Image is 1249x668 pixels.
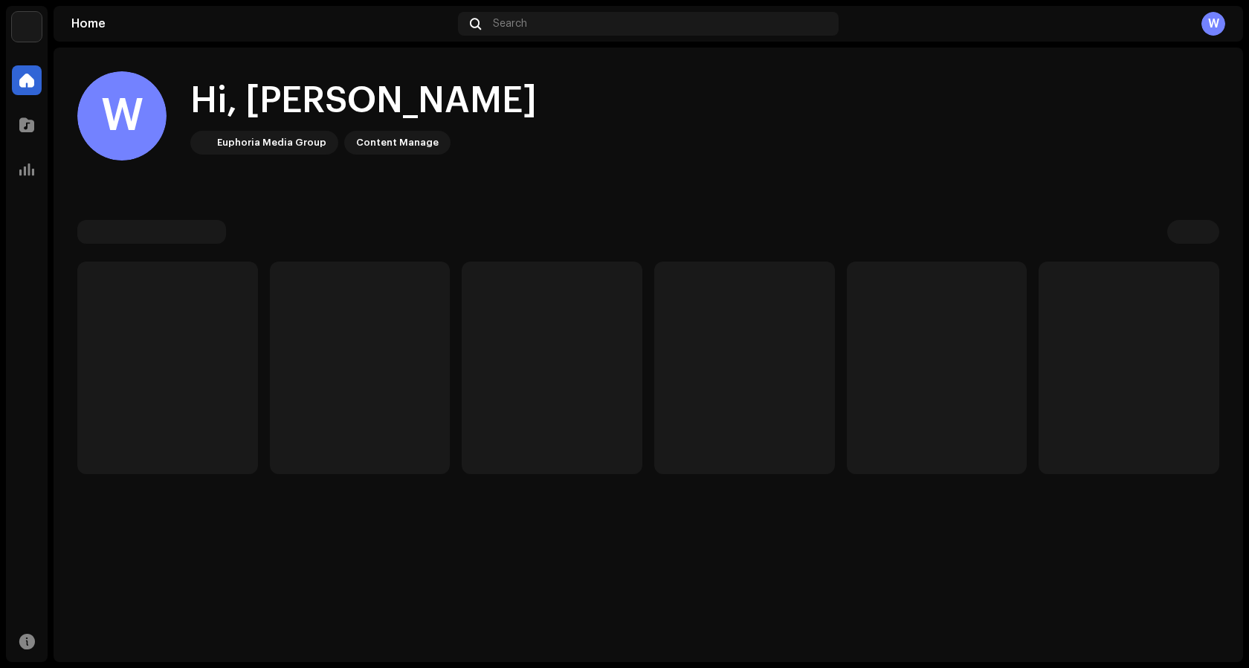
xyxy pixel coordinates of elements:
span: Search [493,18,527,30]
div: Content Manage [356,134,439,152]
div: W [1201,12,1225,36]
div: Hi, [PERSON_NAME] [190,77,537,125]
img: de0d2825-999c-4937-b35a-9adca56ee094 [12,12,42,42]
img: de0d2825-999c-4937-b35a-9adca56ee094 [193,134,211,152]
div: W [77,71,167,160]
div: Home [71,18,452,30]
div: Euphoria Media Group [217,134,326,152]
